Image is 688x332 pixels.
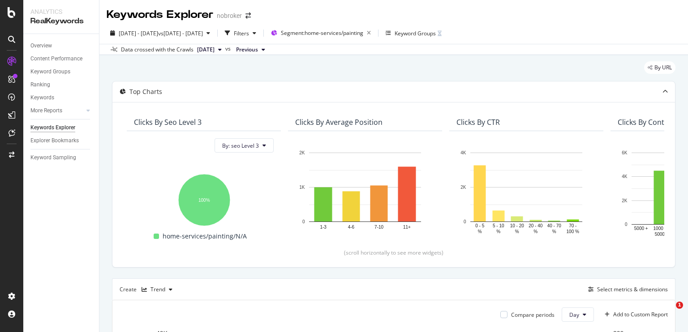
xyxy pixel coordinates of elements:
span: [DATE] - [DATE] [119,30,158,37]
div: Overview [30,41,52,51]
div: Ranking [30,80,50,89]
text: 0 [302,219,305,224]
text: 100% [198,198,210,203]
div: Compare periods [511,311,555,319]
a: Content Performance [30,54,93,64]
div: Add to Custom Report [613,312,668,317]
text: 1000 - [654,226,666,231]
div: Trend [150,287,165,292]
button: Keyword Groups [382,26,445,40]
div: Keywords [30,93,54,102]
button: Trend [138,282,176,297]
div: Content Performance [30,54,82,64]
button: [DATE] - [DATE]vs[DATE] - [DATE] [107,26,214,40]
text: 5 - 10 [493,223,504,228]
a: Overview [30,41,93,51]
text: 40 - 70 [547,223,562,228]
svg: A chart. [134,170,274,227]
span: Previous [236,46,258,54]
div: Keywords Explorer [107,7,213,22]
text: 11+ [403,225,411,230]
text: % [533,229,537,234]
div: Top Charts [129,87,162,96]
text: 2K [622,198,628,203]
div: Select metrics & dimensions [597,285,668,293]
text: 100 % [567,229,579,234]
span: vs [225,45,232,53]
text: 2K [299,150,305,155]
div: More Reports [30,106,62,115]
svg: A chart. [456,148,596,235]
text: 5000 [655,232,665,237]
div: nobroker [217,11,242,20]
div: Keyword Groups [30,67,70,77]
a: Keywords Explorer [30,123,93,132]
text: 1-3 [320,225,327,230]
span: Segment: home-services/painting [281,29,363,37]
div: legacy label [644,61,675,74]
text: 70 - [569,223,576,228]
text: 7-10 [374,225,383,230]
button: [DATE] [193,44,225,55]
a: Keyword Groups [30,67,93,77]
text: 4K [622,175,628,179]
text: % [496,229,500,234]
span: home-services/painting/N/A [163,231,247,242]
button: Segment:home-services/painting [267,26,374,40]
div: arrow-right-arrow-left [245,13,251,19]
span: Day [569,311,579,319]
div: RealKeywords [30,16,92,26]
span: By: seo Level 3 [222,142,259,149]
button: Select metrics & dimensions [585,284,668,295]
div: Keyword Sampling [30,153,76,162]
div: Data crossed with the Crawls [121,46,193,54]
text: % [478,229,482,234]
text: 1K [299,185,305,190]
div: Create [120,282,176,297]
div: (scroll horizontally to see more widgets) [123,249,664,256]
text: 0 [464,219,466,224]
div: Explorer Bookmarks [30,136,79,145]
a: More Reports [30,106,84,115]
span: 1 [676,302,683,309]
div: Clicks By Average Position [295,118,383,127]
a: Explorer Bookmarks [30,136,93,145]
text: 20 - 40 [529,223,543,228]
a: Ranking [30,80,93,89]
text: 10 - 20 [510,223,525,228]
span: By URL [654,65,672,70]
text: 6K [622,150,628,155]
svg: A chart. [295,148,435,235]
button: Filters [221,26,260,40]
span: 2024 Oct. 7th [197,46,215,54]
div: Filters [234,30,249,37]
div: Keywords Explorer [30,123,75,132]
button: Previous [232,44,269,55]
text: 0 [625,222,628,227]
text: 4-6 [348,225,355,230]
text: 5000 + [634,226,648,231]
text: 2K [460,185,466,190]
div: Analytics [30,7,92,16]
text: 4K [460,150,466,155]
a: Keywords [30,93,93,102]
div: Clicks By seo Level 3 [134,118,202,127]
text: % [515,229,519,234]
text: % [552,229,556,234]
div: Keyword Groups [395,30,436,37]
button: By: seo Level 3 [215,138,274,153]
button: Add to Custom Report [601,307,668,322]
text: 0 - 5 [475,223,484,228]
div: Clicks By CTR [456,118,500,127]
span: vs [DATE] - [DATE] [158,30,203,37]
button: Day [562,307,594,322]
iframe: Intercom live chat [658,302,679,323]
a: Keyword Sampling [30,153,93,162]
